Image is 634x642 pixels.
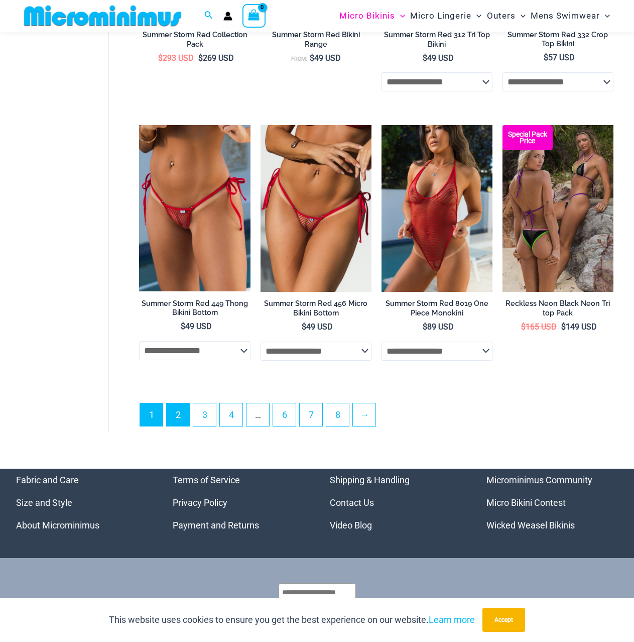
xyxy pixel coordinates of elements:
a: Summer Storm Red 8019 One Piece 04Summer Storm Red 8019 One Piece 03Summer Storm Red 8019 One Pie... [382,125,492,292]
a: Micro Bikini Contest [486,497,566,508]
bdi: 57 USD [544,53,575,62]
span: $ [181,322,185,331]
aside: Footer Widget 4 [486,469,618,537]
nav: Menu [173,469,305,537]
a: About Microminimus [16,520,99,530]
a: Summer Storm Red 449 Thong 01Summer Storm Red 449 Thong 03Summer Storm Red 449 Thong 03 [139,125,250,291]
span: … [246,403,269,426]
span: Menu Toggle [395,3,405,29]
a: Page 3 [193,403,216,426]
a: Size and Style [16,497,72,508]
a: Page 6 [273,403,296,426]
nav: Product Pagination [139,403,613,432]
a: Page 7 [300,403,322,426]
bdi: 49 USD [423,53,454,63]
a: Fabric and Care [16,475,79,485]
aside: Footer Widget 3 [330,469,462,537]
p: This website uses cookies to ensure you get the best experience on our website. [109,612,475,627]
a: Payment and Returns [173,520,259,530]
nav: Menu [330,469,462,537]
span: $ [158,53,163,63]
span: $ [198,53,203,63]
h2: Reckless Neon Black Neon Tri top Pack [502,299,613,317]
a: Summer Storm Red 449 Thong Bikini Bottom [139,299,250,322]
a: Summer Storm Red Bikini Range [261,30,371,53]
a: Page 8 [326,403,349,426]
a: Page 2 [167,403,189,426]
bdi: 49 USD [302,322,333,332]
a: Privacy Policy [173,497,227,508]
a: Tri Top Pack Bottoms BBottoms B [502,125,613,292]
bdi: 149 USD [561,322,597,332]
span: $ [544,53,548,62]
img: Summer Storm Red 456 Micro 02 [261,125,371,292]
span: $ [561,322,566,332]
aside: Footer Widget 2 [173,469,305,537]
a: Reckless Neon Black Neon Tri top Pack [502,299,613,322]
h2: Summer Storm Red 332 Crop Top Bikini [502,30,613,49]
nav: Menu [486,469,618,537]
aside: Footer Widget 1 [16,469,148,537]
span: Outers [487,3,516,29]
bdi: 89 USD [423,322,454,332]
bdi: 49 USD [181,322,212,331]
a: OutersMenu ToggleMenu Toggle [484,3,528,29]
a: Summer Storm Red 312 Tri Top Bikini [382,30,492,53]
span: $ [302,322,306,332]
a: Shipping & Handling [330,475,410,485]
a: View Shopping Cart, empty [242,4,266,27]
span: $ [423,53,427,63]
a: Micro LingerieMenu ToggleMenu Toggle [408,3,484,29]
img: Summer Storm Red 8019 One Piece 04 [382,125,492,292]
span: Mens Swimwear [531,3,600,29]
a: Summer Storm Red 332 Crop Top Bikini [502,30,613,53]
img: Summer Storm Red 449 Thong 01 [139,125,250,291]
a: Learn more [429,614,475,625]
a: Contact Us [330,497,374,508]
span: Menu Toggle [516,3,526,29]
a: Summer Storm Red 456 Micro Bikini Bottom [261,299,371,322]
a: Summer Storm Red 8019 One Piece Monokini [382,299,492,322]
b: Special Pack Price [502,131,553,144]
bdi: 269 USD [198,53,234,63]
img: Tri Top Pack [502,125,613,292]
a: Mens SwimwearMenu ToggleMenu Toggle [528,3,612,29]
bdi: 165 USD [521,322,557,332]
h2: Summer Storm Red 456 Micro Bikini Bottom [261,299,371,317]
span: $ [521,322,526,332]
img: MM SHOP LOGO FLAT [20,5,185,27]
span: Menu Toggle [600,3,610,29]
a: Microminimus Community [486,475,592,485]
a: Page 4 [220,403,242,426]
h2: Summer Storm Red 312 Tri Top Bikini [382,30,492,49]
a: Summer Storm Red 456 Micro 02Summer Storm Red 456 Micro 03Summer Storm Red 456 Micro 03 [261,125,371,292]
span: $ [310,53,314,63]
span: Micro Bikinis [339,3,395,29]
a: Micro BikinisMenu ToggleMenu Toggle [337,3,408,29]
button: Accept [482,608,525,632]
span: Menu Toggle [471,3,481,29]
a: Account icon link [223,12,232,21]
nav: Menu [16,469,148,537]
a: Video Blog [330,520,372,530]
a: Search icon link [204,10,213,22]
h2: Summer Storm Red 449 Thong Bikini Bottom [139,299,250,317]
span: From: [291,56,307,62]
h2: Summer Storm Red Bikini Range [261,30,371,49]
h2: Summer Storm Red 8019 One Piece Monokini [382,299,492,317]
span: Micro Lingerie [410,3,471,29]
bdi: 49 USD [310,53,341,63]
a: Summer Storm Red Collection Pack [139,30,250,53]
a: Terms of Service [173,475,240,485]
h2: Summer Storm Red Collection Pack [139,30,250,49]
nav: Site Navigation [335,2,614,30]
span: $ [423,322,427,332]
bdi: 293 USD [158,53,194,63]
a: → [353,403,375,426]
span: Page 1 [140,403,163,426]
a: Wicked Weasel Bikinis [486,520,575,530]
